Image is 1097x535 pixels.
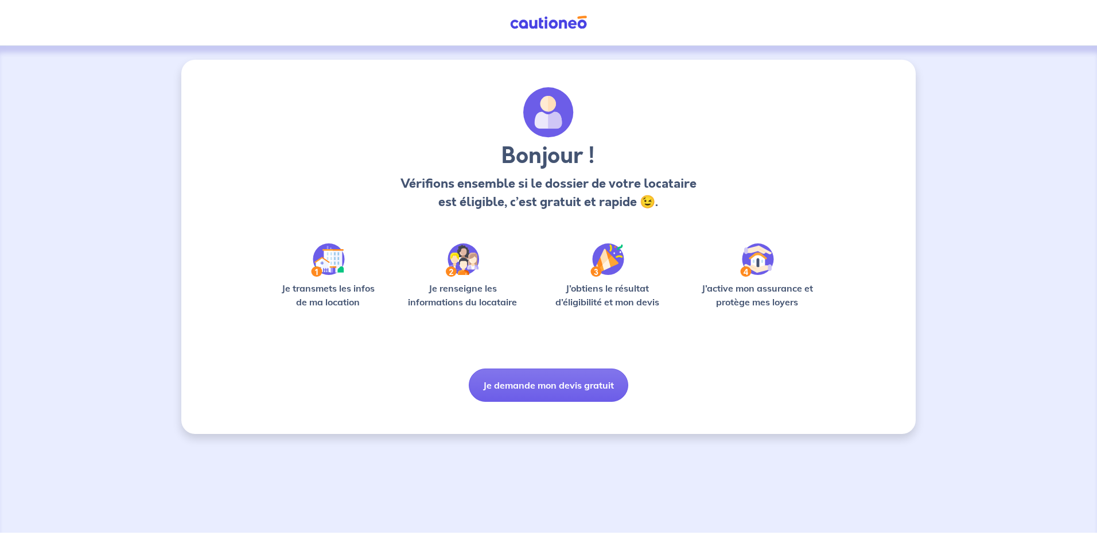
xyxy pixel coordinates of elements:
p: Je transmets les infos de ma location [273,281,383,309]
p: J’obtiens le résultat d’éligibilité et mon devis [543,281,672,309]
img: /static/c0a346edaed446bb123850d2d04ad552/Step-2.svg [446,243,479,277]
img: /static/f3e743aab9439237c3e2196e4328bba9/Step-3.svg [590,243,624,277]
button: Je demande mon devis gratuit [469,369,628,402]
img: /static/bfff1cf634d835d9112899e6a3df1a5d/Step-4.svg [740,243,774,277]
img: /static/90a569abe86eec82015bcaae536bd8e6/Step-1.svg [311,243,345,277]
h3: Bonjour ! [397,142,699,170]
img: Cautioneo [505,15,592,30]
p: J’active mon assurance et protège mes loyers [690,281,824,309]
p: Vérifions ensemble si le dossier de votre locataire est éligible, c’est gratuit et rapide 😉. [397,175,699,211]
p: Je renseigne les informations du locataire [401,281,524,309]
img: archivate [523,87,574,138]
